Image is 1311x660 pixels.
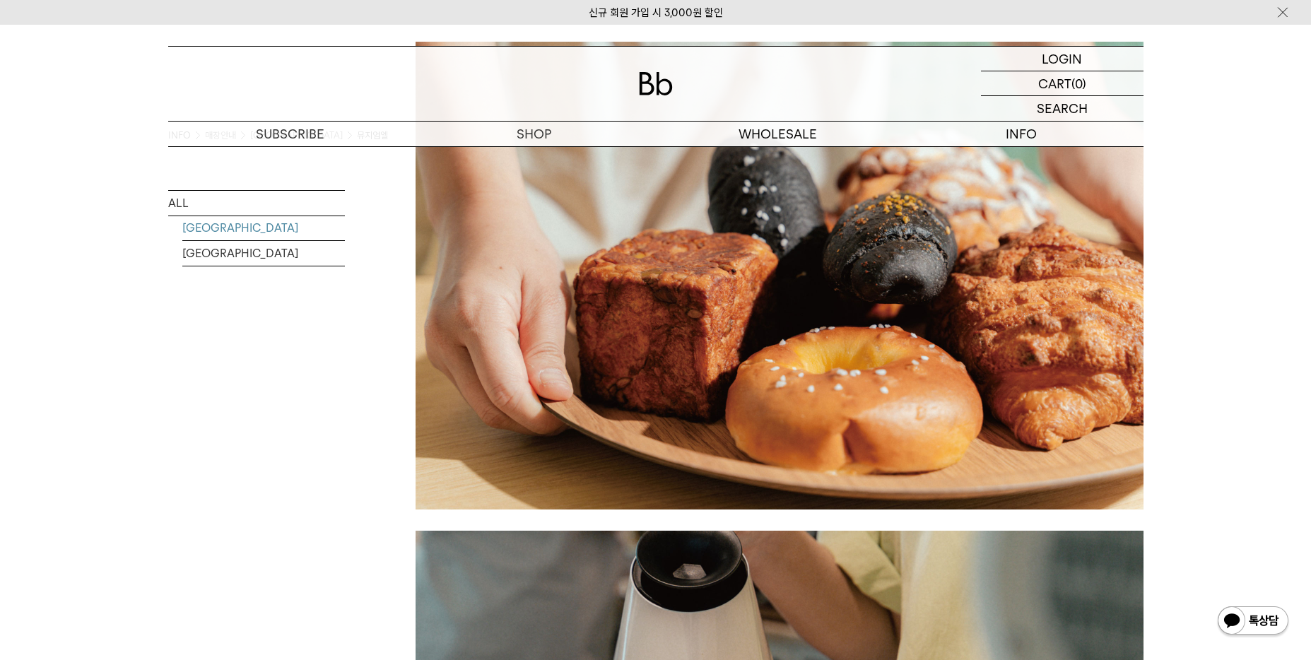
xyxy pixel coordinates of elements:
[981,47,1144,71] a: LOGIN
[412,122,656,146] a: SHOP
[1038,71,1071,95] p: CART
[589,6,723,19] a: 신규 회원 가입 시 3,000원 할인
[182,241,345,266] a: [GEOGRAPHIC_DATA]
[639,72,673,95] img: 로고
[168,191,345,216] a: ALL
[416,42,1144,509] img: e4da3b7fbbce2345d7772b0674a318d5_153706.jpg
[168,122,412,146] a: SUBSCRIBE
[1037,96,1088,121] p: SEARCH
[656,122,900,146] p: WHOLESALE
[981,71,1144,96] a: CART (0)
[1042,47,1082,71] p: LOGIN
[900,122,1144,146] p: INFO
[1071,71,1086,95] p: (0)
[182,216,345,240] a: [GEOGRAPHIC_DATA]
[1216,605,1290,639] img: 카카오톡 채널 1:1 채팅 버튼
